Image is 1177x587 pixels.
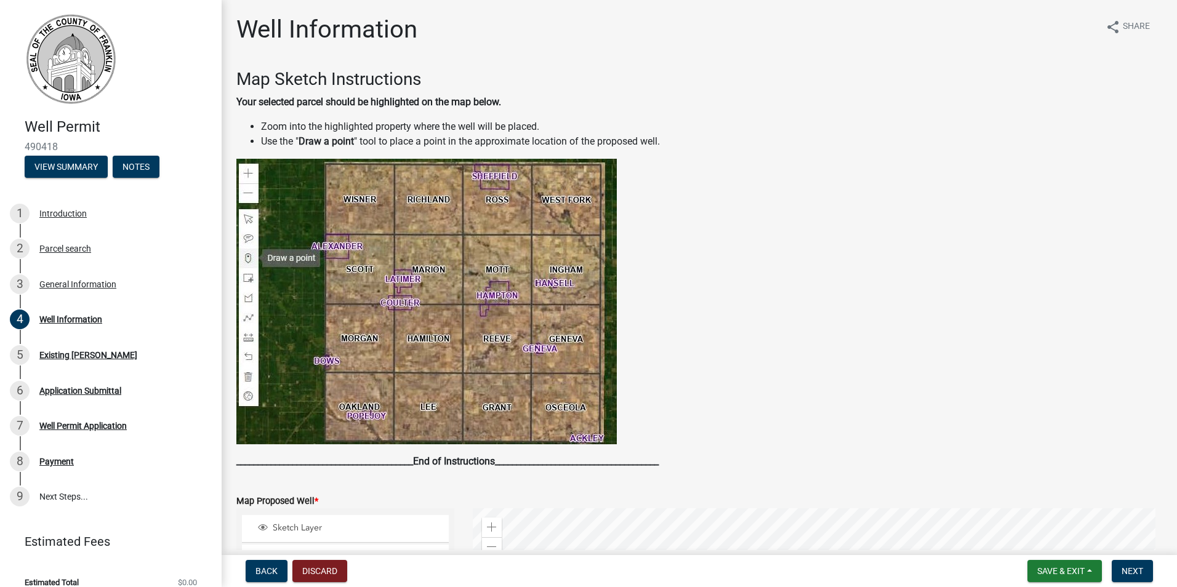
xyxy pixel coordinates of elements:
li: Reference Layer [242,545,449,572]
wm-modal-confirm: Notes [113,162,159,172]
div: Parcel search [39,244,91,253]
div: Payment [39,457,74,466]
div: 7 [10,416,30,436]
div: 8 [10,452,30,471]
div: 4 [10,309,30,329]
span: 490418 [25,141,197,153]
button: Save & Exit [1027,560,1102,582]
h4: Well Permit [25,118,212,136]
div: 1 [10,204,30,223]
button: Next [1112,560,1153,582]
strong: Your selected parcel should be highlighted on the map below. [236,96,501,108]
button: Back [246,560,287,582]
li: Use the " " tool to place a point in the approximate location of the proposed well. [261,134,1162,149]
button: Discard [292,560,347,582]
button: View Summary [25,156,108,178]
div: Well Permit Application [39,421,127,430]
div: General Information [39,280,116,289]
button: Notes [113,156,159,178]
h1: Well Information [236,15,417,44]
div: Existing [PERSON_NAME] [39,351,137,359]
h3: Map Sketch Instructions [236,69,1162,90]
span: Back [255,566,278,576]
img: Franklin County, Iowa [25,13,117,105]
wm-modal-confirm: Summary [25,162,108,172]
div: 5 [10,345,30,365]
span: Share [1123,20,1150,34]
span: Estimated Total [25,578,79,586]
span: Next [1122,566,1143,576]
button: shareShare [1096,15,1160,39]
div: 9 [10,487,30,506]
div: 6 [10,381,30,401]
div: Zoom out [482,537,502,557]
span: $0.00 [178,578,197,586]
strong: _________________________________________End of Instructions______________________________________ [236,455,659,467]
strong: Draw a point [299,135,354,147]
div: 3 [10,274,30,294]
li: Zoom into the highlighted property where the well will be placed. [261,119,1162,134]
label: Map Proposed Well [236,497,318,506]
div: Introduction [39,209,87,218]
div: Sketch Layer [256,522,444,535]
img: Draw_a_point_example_539ec924-123c-43fd-b2e2-39bf03f8ff85.jpg [236,159,617,444]
i: share [1106,20,1120,34]
li: Sketch Layer [242,515,449,543]
span: Save & Exit [1037,566,1085,576]
div: Zoom in [482,517,502,537]
div: Well Information [39,315,102,324]
span: Sketch Layer [270,522,444,533]
div: 2 [10,239,30,258]
div: Application Submittal [39,386,121,395]
a: Estimated Fees [10,529,202,554]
